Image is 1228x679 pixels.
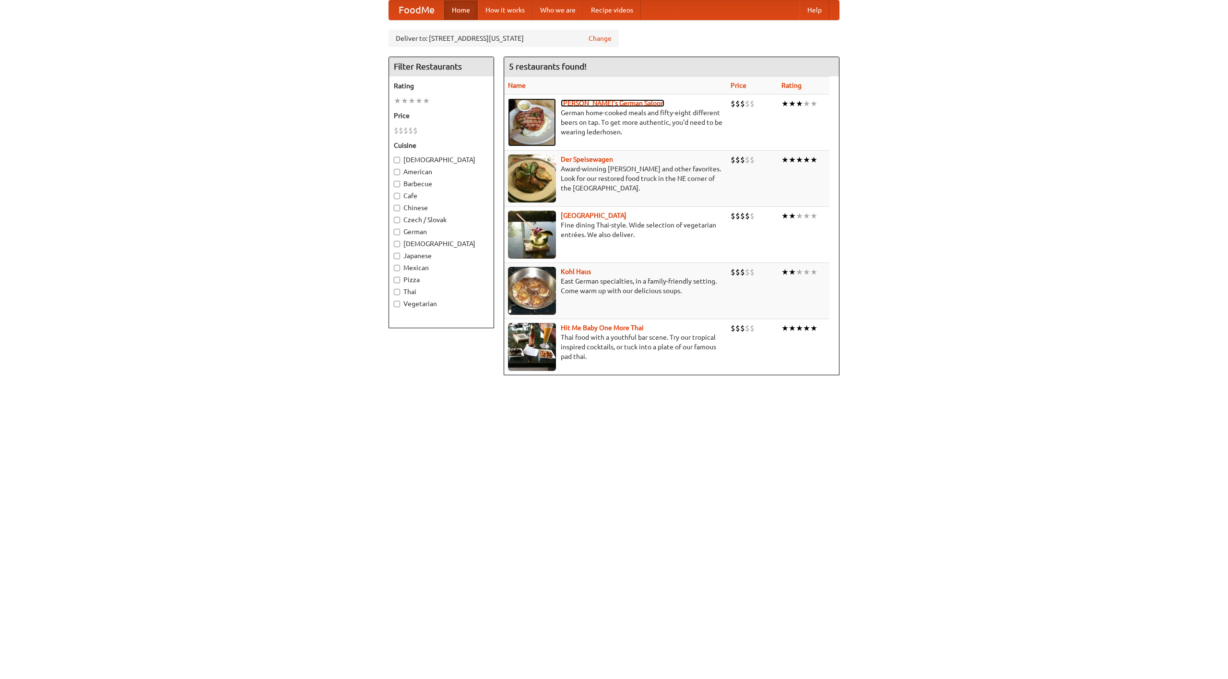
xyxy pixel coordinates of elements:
li: $ [394,125,399,136]
h5: Cuisine [394,141,489,150]
input: Thai [394,289,400,295]
p: East German specialties, in a family-friendly setting. Come warm up with our delicious soups. [508,276,723,296]
a: Rating [781,82,802,89]
img: satay.jpg [508,211,556,259]
li: $ [735,267,740,277]
li: $ [731,211,735,221]
li: $ [740,267,745,277]
li: ★ [789,155,796,165]
label: Thai [394,287,489,297]
input: [DEMOGRAPHIC_DATA] [394,157,400,163]
a: Name [508,82,526,89]
p: German home-cooked meals and fifty-eight different beers on tap. To get more authentic, you'd nee... [508,108,723,137]
li: ★ [796,267,803,277]
li: $ [735,323,740,334]
label: German [394,227,489,237]
input: Czech / Slovak [394,217,400,223]
a: Home [444,0,478,20]
a: Help [800,0,829,20]
label: Barbecue [394,179,489,189]
li: ★ [810,323,817,334]
a: Hit Me Baby One More Thai [561,324,644,332]
input: Pizza [394,277,400,283]
a: [GEOGRAPHIC_DATA] [561,212,626,219]
a: Price [731,82,746,89]
li: $ [745,323,750,334]
li: ★ [781,323,789,334]
label: Pizza [394,275,489,285]
li: $ [745,155,750,165]
li: ★ [803,98,810,109]
p: Thai food with a youthful bar scene. Try our tropical inspired cocktails, or tuck into a plate of... [508,333,723,361]
p: Fine dining Thai-style. Wide selection of vegetarian entrées. We also deliver. [508,220,723,239]
a: Recipe videos [583,0,641,20]
li: ★ [796,155,803,165]
input: Mexican [394,265,400,271]
li: ★ [803,155,810,165]
li: $ [403,125,408,136]
li: ★ [394,95,401,106]
li: ★ [781,211,789,221]
input: Chinese [394,205,400,211]
img: babythai.jpg [508,323,556,371]
li: ★ [810,155,817,165]
b: [PERSON_NAME]'s German Saloon [561,99,664,107]
h4: Filter Restaurants [389,57,494,76]
li: ★ [789,211,796,221]
input: Japanese [394,253,400,259]
li: $ [750,155,755,165]
li: $ [731,98,735,109]
li: ★ [796,211,803,221]
a: Change [589,34,612,43]
li: $ [740,155,745,165]
p: Award-winning [PERSON_NAME] and other favorites. Look for our restored food truck in the NE corne... [508,164,723,193]
li: ★ [789,267,796,277]
li: $ [750,211,755,221]
label: American [394,167,489,177]
input: American [394,169,400,175]
input: Vegetarian [394,301,400,307]
label: [DEMOGRAPHIC_DATA] [394,239,489,249]
img: kohlhaus.jpg [508,267,556,315]
li: ★ [781,267,789,277]
li: $ [731,323,735,334]
li: ★ [803,211,810,221]
a: Der Speisewagen [561,155,613,163]
li: ★ [810,98,817,109]
label: Vegetarian [394,299,489,309]
li: ★ [415,95,423,106]
div: Deliver to: [STREET_ADDRESS][US_STATE] [389,30,619,47]
li: ★ [781,98,789,109]
li: $ [750,267,755,277]
li: $ [399,125,403,136]
img: esthers.jpg [508,98,556,146]
a: Kohl Haus [561,268,591,275]
li: $ [745,267,750,277]
li: ★ [781,155,789,165]
a: FoodMe [389,0,444,20]
li: $ [750,323,755,334]
li: ★ [810,267,817,277]
label: Chinese [394,203,489,213]
li: ★ [789,98,796,109]
li: $ [735,155,740,165]
li: $ [735,211,740,221]
li: ★ [803,323,810,334]
li: ★ [401,95,408,106]
li: $ [745,211,750,221]
li: $ [731,155,735,165]
li: $ [750,98,755,109]
label: Cafe [394,191,489,201]
li: $ [740,211,745,221]
li: ★ [810,211,817,221]
li: $ [745,98,750,109]
ng-pluralize: 5 restaurants found! [509,62,587,71]
li: $ [740,98,745,109]
h5: Price [394,111,489,120]
li: $ [740,323,745,334]
li: $ [731,267,735,277]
